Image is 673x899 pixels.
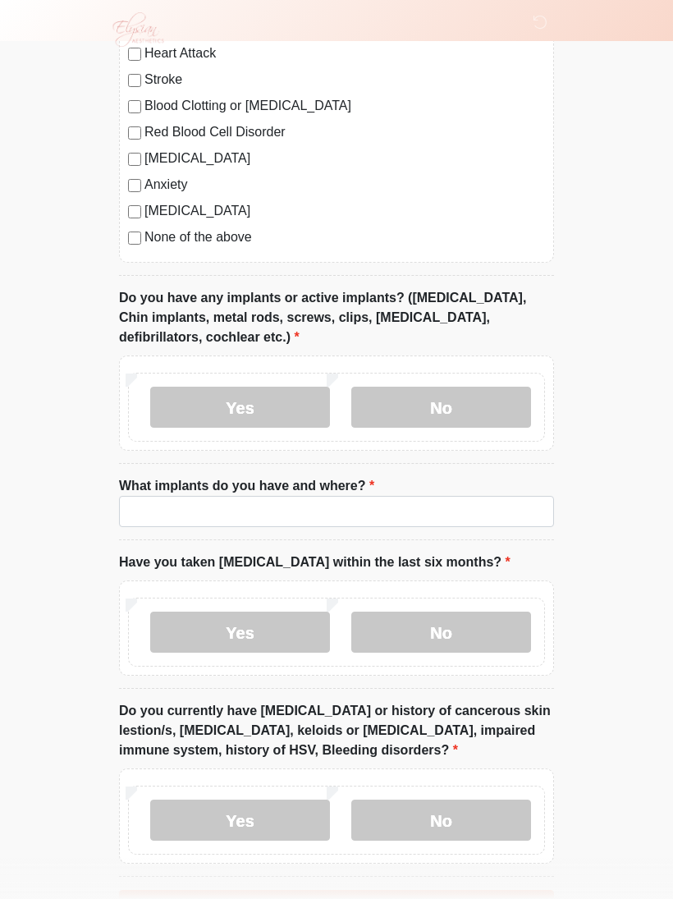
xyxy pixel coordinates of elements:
label: Stroke [144,70,545,89]
label: [MEDICAL_DATA] [144,201,545,221]
label: Yes [150,800,330,841]
input: Stroke [128,74,141,87]
input: Anxiety [128,179,141,192]
label: Anxiety [144,175,545,195]
label: No [351,800,531,841]
label: Have you taken [MEDICAL_DATA] within the last six months? [119,553,510,572]
label: Yes [150,387,330,428]
label: Do you currently have [MEDICAL_DATA] or history of cancerous skin lestion/s, [MEDICAL_DATA], kelo... [119,701,554,760]
label: What implants do you have and where? [119,476,374,496]
label: None of the above [144,227,545,247]
label: Red Blood Cell Disorder [144,122,545,142]
input: [MEDICAL_DATA] [128,205,141,218]
input: Blood Clotting or [MEDICAL_DATA] [128,100,141,113]
label: Yes [150,612,330,653]
label: No [351,387,531,428]
input: Red Blood Cell Disorder [128,126,141,140]
input: [MEDICAL_DATA] [128,153,141,166]
img: Elysian Aesthetics Logo [103,12,172,47]
label: Do you have any implants or active implants? ([MEDICAL_DATA], Chin implants, metal rods, screws, ... [119,288,554,347]
label: Blood Clotting or [MEDICAL_DATA] [144,96,545,116]
label: [MEDICAL_DATA] [144,149,545,168]
input: None of the above [128,232,141,245]
label: No [351,612,531,653]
